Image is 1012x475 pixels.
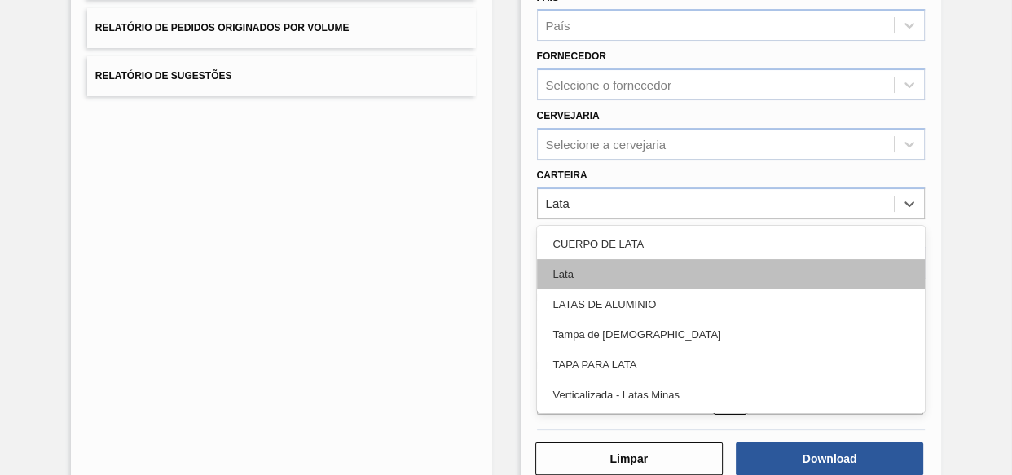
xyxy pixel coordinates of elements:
[537,110,600,121] label: Cervejaria
[537,229,926,259] div: CUERPO DE LATA
[87,8,476,48] button: Relatório de Pedidos Originados por Volume
[87,56,476,96] button: Relatório de Sugestões
[546,78,671,92] div: Selecione o fornecedor
[95,70,232,81] span: Relatório de Sugestões
[537,289,926,319] div: LATAS DE ALUMINIO
[546,19,570,33] div: País
[537,350,926,380] div: TAPA PARA LATA
[736,442,923,475] button: Download
[537,169,587,181] label: Carteira
[537,319,926,350] div: Tampa de [DEMOGRAPHIC_DATA]
[537,259,926,289] div: Lata
[537,51,606,62] label: Fornecedor
[537,380,926,410] div: Verticalizada - Latas Minas
[95,22,350,33] span: Relatório de Pedidos Originados por Volume
[546,137,667,151] div: Selecione a cervejaria
[535,442,723,475] button: Limpar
